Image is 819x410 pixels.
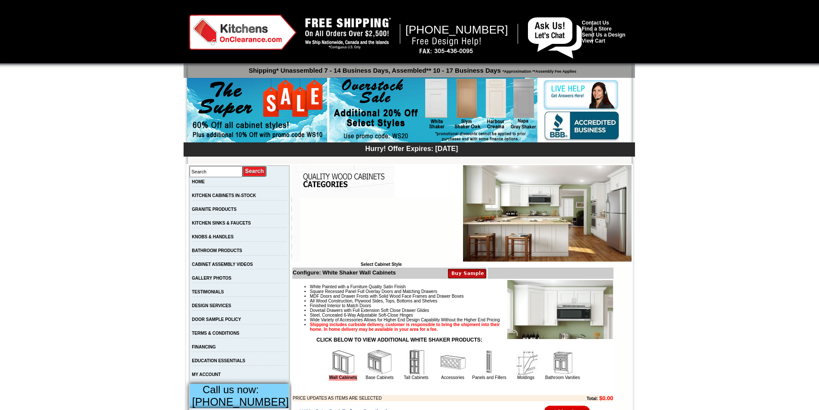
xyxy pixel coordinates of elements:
a: GRANITE PRODUCTS [192,207,236,212]
img: Kitchens on Clearance Logo [189,15,297,50]
a: Find a Store [582,26,611,32]
p: Shipping* Unassembled 7 - 14 Business Days, Assembled** 10 - 17 Business Days [188,63,635,74]
li: All Wood Construction, Plywood Sides, Tops, Bottoms and Shelves [310,299,613,303]
strong: Shipping includes curbside delivery, customer is responsible to bring the shipment into their hom... [310,322,500,332]
a: CABINET ASSEMBLY VIDEOS [192,262,253,267]
b: $0.00 [599,395,613,401]
li: MDF Doors and Drawer Fronts with Solid Wood Face Frames and Drawer Boxes [310,294,613,299]
span: [PHONE_NUMBER] [405,23,508,36]
a: DESIGN SERVICES [192,303,231,308]
li: Finished Interior to Match Doors [310,303,613,308]
a: FINANCING [192,345,216,349]
img: Wall Cabinets [330,349,356,375]
input: Submit [242,166,267,177]
a: Accessories [441,375,464,380]
a: Panels and Fillers [472,375,506,380]
a: Moldings [517,375,534,380]
img: Product Image [507,280,613,339]
a: KITCHEN CABINETS IN-STOCK [192,193,256,198]
a: Base Cabinets [365,375,393,380]
strong: CLICK BELOW TO VIEW ADDITIONAL WHITE SHAKER PRODUCTS: [316,337,482,343]
a: View Cart [582,38,605,44]
li: Square Recessed Panel Full Overlay Doors and Matching Drawers [310,289,613,294]
img: Moldings [513,349,539,375]
a: Wall Cabinets [329,375,357,381]
li: Wide Variety of Accessories Allows for Higher End Design Capability Without the Higher End Pricing [310,318,613,322]
img: White Shaker [463,165,632,262]
a: GALLERY PHOTOS [192,276,231,281]
span: *Approximation **Assembly Fee Applies [501,67,577,74]
b: Select Cabinet Style [361,262,402,267]
a: EDUCATION ESSENTIALS [192,358,245,363]
b: Total: [586,396,598,401]
td: PRICE UPDATES AS ITEMS ARE SELECTED [293,395,540,401]
a: TESTIMONIALS [192,290,224,294]
a: TERMS & CONDITIONS [192,331,239,336]
li: Steel, Concealed 6-Way Adjustable Soft-Close Hinges [310,313,613,318]
img: Panels and Fillers [476,349,502,375]
span: Call us now: [202,384,259,395]
img: Base Cabinets [367,349,393,375]
li: Dovetail Drawers with Full Extension Soft Close Drawer Glides [310,308,613,313]
li: White Painted with a Furniture Quality Satin Finish [310,284,613,289]
a: Bathroom Vanities [545,375,580,380]
span: [PHONE_NUMBER] [192,396,289,408]
iframe: Browser incompatible [300,197,463,262]
a: BATHROOM PRODUCTS [192,248,242,253]
img: Tall Cabinets [403,349,429,375]
a: KITCHEN SINKS & FAUCETS [192,221,251,225]
a: Tall Cabinets [404,375,428,380]
a: DOOR SAMPLE POLICY [192,317,241,322]
a: HOME [192,179,205,184]
img: Bathroom Vanities [549,349,575,375]
div: Hurry! Offer Expires: [DATE] [188,144,635,153]
a: KNOBS & HANDLES [192,234,233,239]
b: Configure: White Shaker Wall Cabinets [293,269,396,276]
a: Send Us a Design [582,32,625,38]
img: Accessories [440,349,466,375]
a: Contact Us [582,20,609,26]
a: MY ACCOUNT [192,372,221,377]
